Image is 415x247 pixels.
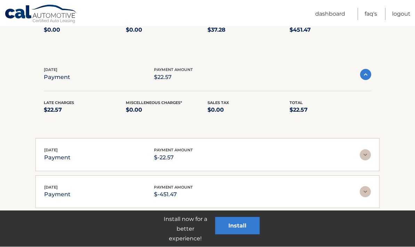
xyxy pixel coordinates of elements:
span: Sales Tax [208,101,229,105]
span: payment amount [154,67,193,72]
p: $22.57 [154,73,193,82]
span: payment amount [154,148,193,153]
span: Miscelleneous Charges* [126,101,182,105]
a: Cal Automotive [5,5,78,25]
button: Install [215,217,260,234]
a: FAQ's [365,8,377,20]
span: payment amount [154,185,193,190]
p: $0.00 [208,105,290,115]
a: Logout [392,8,410,20]
p: $22.57 [290,105,372,115]
p: payment [44,73,70,82]
p: $451.47 [290,25,372,35]
span: [DATE] [44,185,58,190]
span: [DATE] [44,67,57,72]
p: $-451.47 [154,190,193,200]
p: $0.00 [126,25,208,35]
img: accordion-active.svg [360,69,371,80]
a: Dashboard [315,8,345,20]
p: Install now for a better experience! [155,214,215,244]
p: payment [44,190,71,200]
p: $37.28 [208,25,290,35]
span: Late Charges [44,101,74,105]
span: [DATE] [44,148,58,153]
span: Total [290,101,303,105]
img: accordion-rest.svg [360,186,371,198]
p: $0.00 [44,25,126,35]
p: $-22.57 [154,153,193,163]
p: $22.57 [44,105,126,115]
img: accordion-rest.svg [360,150,371,161]
p: $0.00 [126,105,208,115]
p: payment [44,153,71,163]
